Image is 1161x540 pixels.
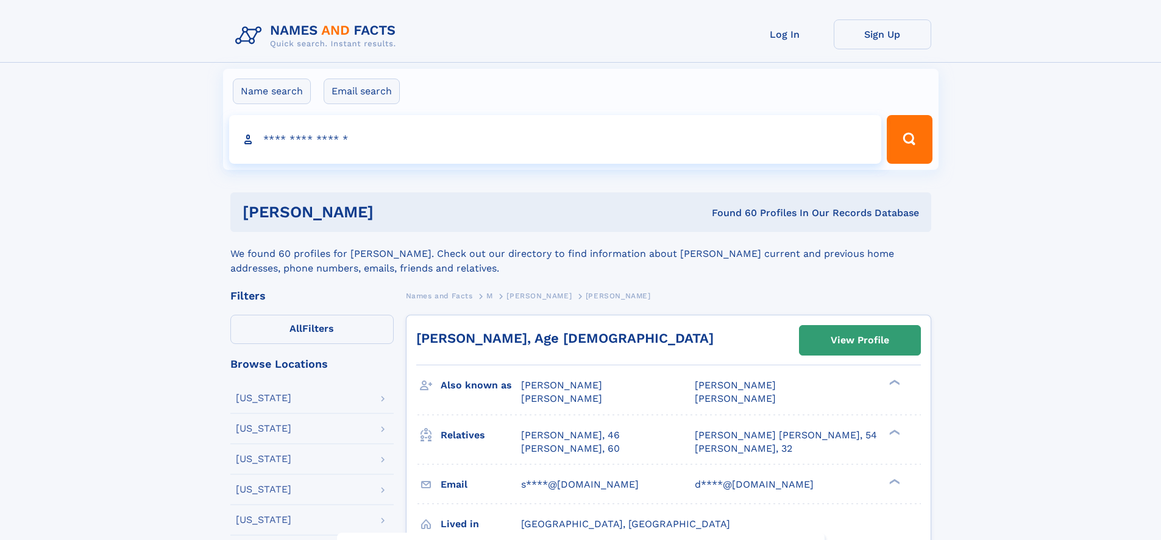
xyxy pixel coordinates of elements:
div: ❯ [886,477,901,485]
span: [PERSON_NAME] [695,379,776,391]
div: View Profile [831,326,889,354]
div: Filters [230,290,394,301]
a: [PERSON_NAME] [506,288,572,303]
a: Names and Facts [406,288,473,303]
h1: [PERSON_NAME] [243,205,543,220]
div: [US_STATE] [236,485,291,494]
h3: Relatives [441,425,521,446]
a: [PERSON_NAME], 46 [521,429,620,442]
div: [US_STATE] [236,424,291,433]
h3: Email [441,474,521,495]
div: [US_STATE] [236,515,291,525]
a: Sign Up [834,19,931,49]
a: M [486,288,493,303]
span: [PERSON_NAME] [586,292,651,300]
span: [PERSON_NAME] [506,292,572,300]
input: search input [229,115,882,164]
label: Name search [233,79,311,104]
label: Email search [324,79,400,104]
label: Filters [230,315,394,344]
a: [PERSON_NAME], 32 [695,442,792,455]
span: All [289,323,302,334]
h3: Also known as [441,375,521,396]
div: [US_STATE] [236,454,291,464]
div: We found 60 profiles for [PERSON_NAME]. Check out our directory to find information about [PERSON... [230,232,931,276]
span: [PERSON_NAME] [695,393,776,404]
div: [US_STATE] [236,393,291,403]
h3: Lived in [441,514,521,535]
img: Logo Names and Facts [230,19,406,52]
a: [PERSON_NAME], Age [DEMOGRAPHIC_DATA] [416,331,714,346]
span: [GEOGRAPHIC_DATA], [GEOGRAPHIC_DATA] [521,518,730,530]
div: Browse Locations [230,359,394,370]
a: [PERSON_NAME] [PERSON_NAME], 54 [695,429,877,442]
div: ❯ [886,379,901,387]
div: ❯ [886,428,901,436]
a: Log In [736,19,834,49]
span: [PERSON_NAME] [521,393,602,404]
span: M [486,292,493,300]
a: View Profile [800,326,920,355]
button: Search Button [887,115,932,164]
a: [PERSON_NAME], 60 [521,442,620,455]
span: [PERSON_NAME] [521,379,602,391]
div: Found 60 Profiles In Our Records Database [542,206,919,220]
